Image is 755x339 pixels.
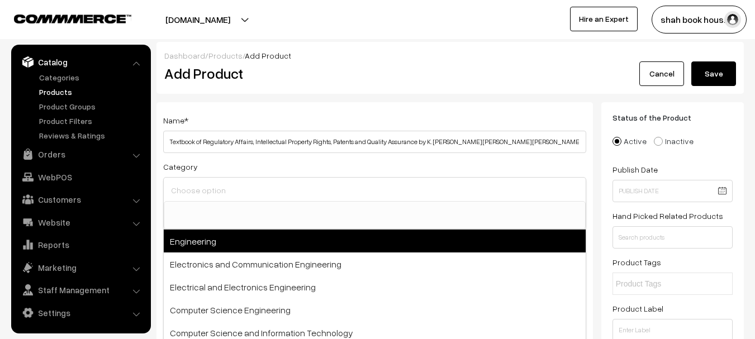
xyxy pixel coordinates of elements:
span: Electrical and Electronics Engineering [164,275,586,298]
h2: Add Product [164,65,589,82]
button: Save [691,61,736,86]
a: WebPOS [14,167,147,187]
input: Publish Date [612,180,733,202]
a: Reports [14,235,147,255]
label: Hand Picked Related Products [612,210,723,222]
a: Product Filters [36,115,147,127]
span: Computer Science Engineering [164,298,586,321]
span: Add Product [245,51,291,60]
button: shah book hous… [652,6,747,34]
a: Catalog [14,52,147,72]
a: Products [36,86,147,98]
a: Marketing [14,257,147,278]
a: Website [14,212,147,232]
a: Dashboard [164,51,205,60]
span: Electronics and Communication Engineering [164,252,586,275]
input: Name [163,131,586,153]
input: Product Tags [616,278,714,290]
a: Staff Management [14,280,147,300]
a: Hire an Expert [570,7,638,31]
div: / / [164,50,736,61]
label: Publish Date [612,164,658,175]
span: Engineering [164,230,586,252]
input: Search products [612,226,733,249]
img: user [724,11,741,28]
label: Active [612,135,647,147]
button: [DOMAIN_NAME] [126,6,269,34]
a: Product Groups [36,101,147,112]
a: Reviews & Ratings [36,130,147,141]
a: Orders [14,144,147,164]
a: Products [208,51,243,60]
label: Inactive [654,135,694,147]
span: Status of the Product [612,113,705,122]
label: Product Tags [612,256,661,268]
label: Product Label [612,303,663,314]
label: Name [163,114,188,126]
a: Cancel [639,61,684,86]
img: COMMMERCE [14,15,131,23]
input: Choose option [168,182,581,198]
label: Category [163,161,198,173]
a: Categories [36,71,147,83]
a: Settings [14,303,147,323]
a: COMMMERCE [14,11,112,25]
a: Customers [14,189,147,209]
